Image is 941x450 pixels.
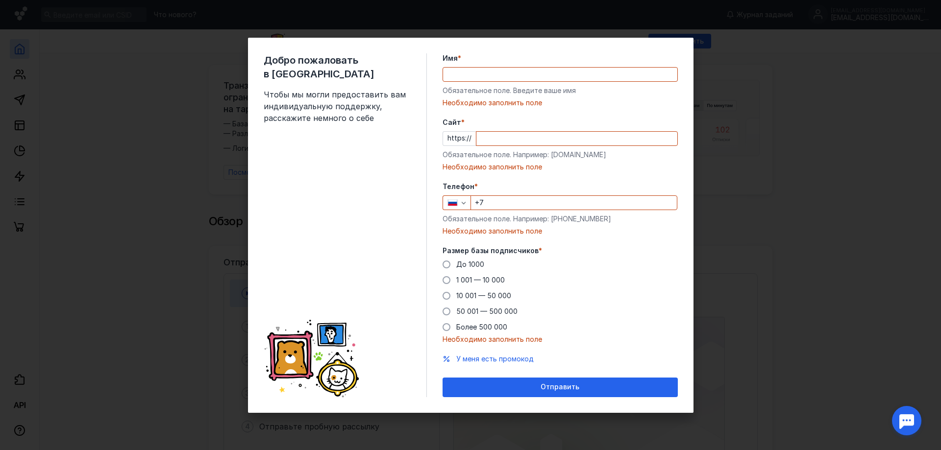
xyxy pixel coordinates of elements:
[541,383,579,391] span: Отправить
[443,150,678,160] div: Обязательное поле. Например: [DOMAIN_NAME]
[443,118,461,127] span: Cайт
[443,214,678,224] div: Обязательное поле. Например: [PHONE_NUMBER]
[443,246,539,256] span: Размер базы подписчиков
[456,307,518,315] span: 50 001 — 500 000
[456,260,484,268] span: До 1000
[443,53,458,63] span: Имя
[456,276,505,284] span: 1 001 — 10 000
[264,53,411,81] span: Добро пожаловать в [GEOGRAPHIC_DATA]
[443,86,678,95] div: Обязательное поле. Введите ваше имя
[456,354,534,364] button: У меня есть промокод
[443,378,678,397] button: Отправить
[456,323,507,331] span: Более 500 000
[456,355,534,363] span: У меня есть промокод
[443,182,474,191] span: Телефон
[456,291,511,300] span: 10 001 — 50 000
[443,98,678,108] div: Необходимо заполнить поле
[443,334,678,344] div: Необходимо заполнить поле
[443,162,678,172] div: Необходимо заполнить поле
[264,89,411,124] span: Чтобы мы могли предоставить вам индивидуальную поддержку, расскажите немного о себе
[443,226,678,236] div: Необходимо заполнить поле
